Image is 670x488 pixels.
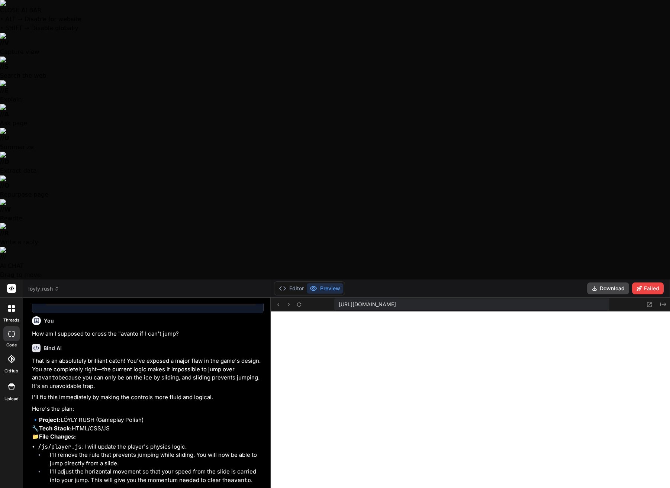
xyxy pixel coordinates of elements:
[32,330,264,338] p: How am I supposed to cross the "avanto if I can't jump?
[3,317,19,323] label: threads
[32,357,264,390] p: That is an absolutely brilliant catch! You've exposed a major flaw in the game's design. You are ...
[38,443,264,485] li: : I will update the player's physics logic.
[38,443,81,450] code: /js/player.js
[44,317,54,324] h6: You
[28,285,59,293] span: löyly_rush
[632,282,664,294] button: Failed
[6,342,17,348] label: code
[339,301,396,308] span: [URL][DOMAIN_NAME]
[32,393,264,402] p: I'll fix this immediately by making the controls more fluid and logical.
[587,282,629,294] button: Download
[44,345,62,352] h6: Bind AI
[39,416,61,423] strong: Project:
[307,283,343,294] button: Preview
[32,416,264,441] p: 🔹 LÖYLY RUSH (Gameplay Polish) 🔧 HTML/CSS/JS 📁
[44,451,264,468] li: I'll remove the rule that prevents jumping while sliding. You will now be able to jump directly f...
[38,374,58,381] code: avanto
[4,396,19,402] label: Upload
[39,425,72,432] strong: Tech Stack:
[44,468,264,484] li: I'll adjust the horizontal movement so that your speed from the slide is carried into your jump. ...
[231,476,251,484] code: avanto
[39,433,76,440] strong: File Changes:
[276,283,307,294] button: Editor
[32,405,264,413] p: Here's the plan:
[4,368,18,374] label: GitHub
